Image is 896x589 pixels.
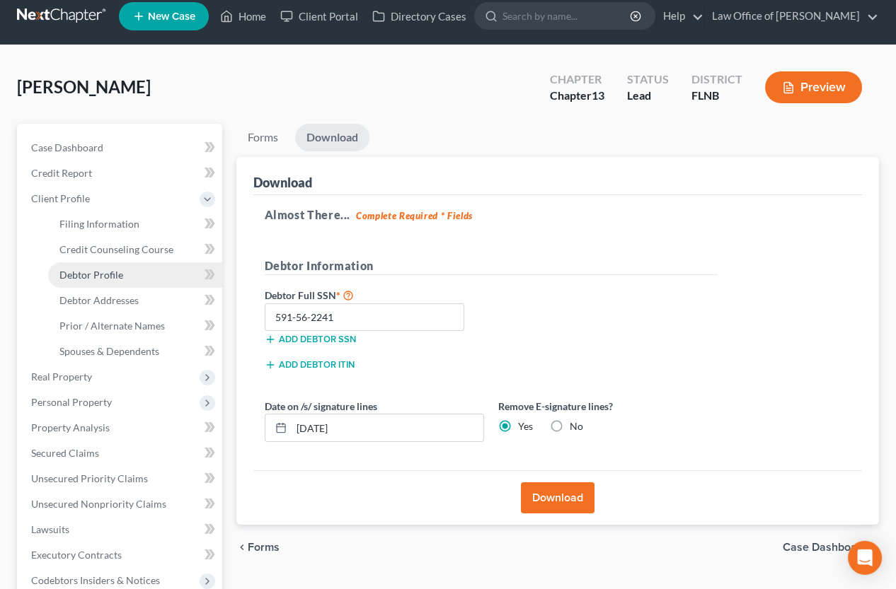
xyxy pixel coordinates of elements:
[48,288,222,313] a: Debtor Addresses
[59,269,123,281] span: Debtor Profile
[31,549,122,561] span: Executory Contracts
[292,414,483,441] input: MM/DD/YYYY
[691,71,742,88] div: District
[48,339,222,364] a: Spouses & Dependents
[20,491,222,517] a: Unsecured Nonpriority Claims
[59,294,139,306] span: Debtor Addresses
[521,482,595,513] button: Download
[148,11,195,22] span: New Case
[265,303,465,332] input: XXX-XX-XXXX
[848,541,882,575] div: Open Intercom Messenger
[592,88,604,102] span: 13
[550,88,604,104] div: Chapter
[570,419,583,433] label: No
[265,257,718,275] h5: Debtor Information
[20,161,222,186] a: Credit Report
[31,472,148,484] span: Unsecured Priority Claims
[365,4,473,29] a: Directory Cases
[765,71,862,103] button: Preview
[59,345,159,357] span: Spouses & Dependents
[31,141,103,153] span: Case Dashboard
[59,218,139,230] span: Filing Information
[265,359,355,371] button: Add debtor ITIN
[17,76,151,97] span: [PERSON_NAME]
[253,174,312,191] div: Download
[20,466,222,491] a: Unsecured Priority Claims
[273,4,365,29] a: Client Portal
[502,3,632,29] input: Search by name...
[783,542,879,553] a: Case Dashboard chevron_right
[213,4,273,29] a: Home
[31,396,112,408] span: Personal Property
[265,334,356,345] button: Add debtor SSN
[31,447,99,459] span: Secured Claims
[31,523,69,535] span: Lawsuits
[705,4,878,29] a: Law Office of [PERSON_NAME]
[48,237,222,262] a: Credit Counseling Course
[31,192,90,204] span: Client Profile
[498,399,718,414] label: Remove E-signature lines?
[59,320,165,332] span: Prior / Alternate Names
[236,542,299,553] button: chevron_left Forms
[20,517,222,542] a: Lawsuits
[258,286,491,303] label: Debtor Full SSN
[48,211,222,237] a: Filing Information
[550,71,604,88] div: Chapter
[627,71,669,88] div: Status
[656,4,703,29] a: Help
[248,542,280,553] span: Forms
[31,574,160,586] span: Codebtors Insiders & Notices
[295,124,369,151] a: Download
[59,243,173,255] span: Credit Counseling Course
[48,262,222,288] a: Debtor Profile
[236,124,289,151] a: Forms
[627,88,669,104] div: Lead
[31,498,166,510] span: Unsecured Nonpriority Claims
[20,415,222,441] a: Property Analysis
[265,399,377,414] label: Date on /s/ signature lines
[48,313,222,339] a: Prior / Alternate Names
[518,419,533,433] label: Yes
[356,210,473,221] strong: Complete Required * Fields
[691,88,742,104] div: FLNB
[236,542,248,553] i: chevron_left
[31,371,92,383] span: Real Property
[265,206,851,223] h5: Almost There...
[20,542,222,568] a: Executory Contracts
[20,441,222,466] a: Secured Claims
[31,167,92,179] span: Credit Report
[783,542,868,553] span: Case Dashboard
[31,421,110,433] span: Property Analysis
[20,135,222,161] a: Case Dashboard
